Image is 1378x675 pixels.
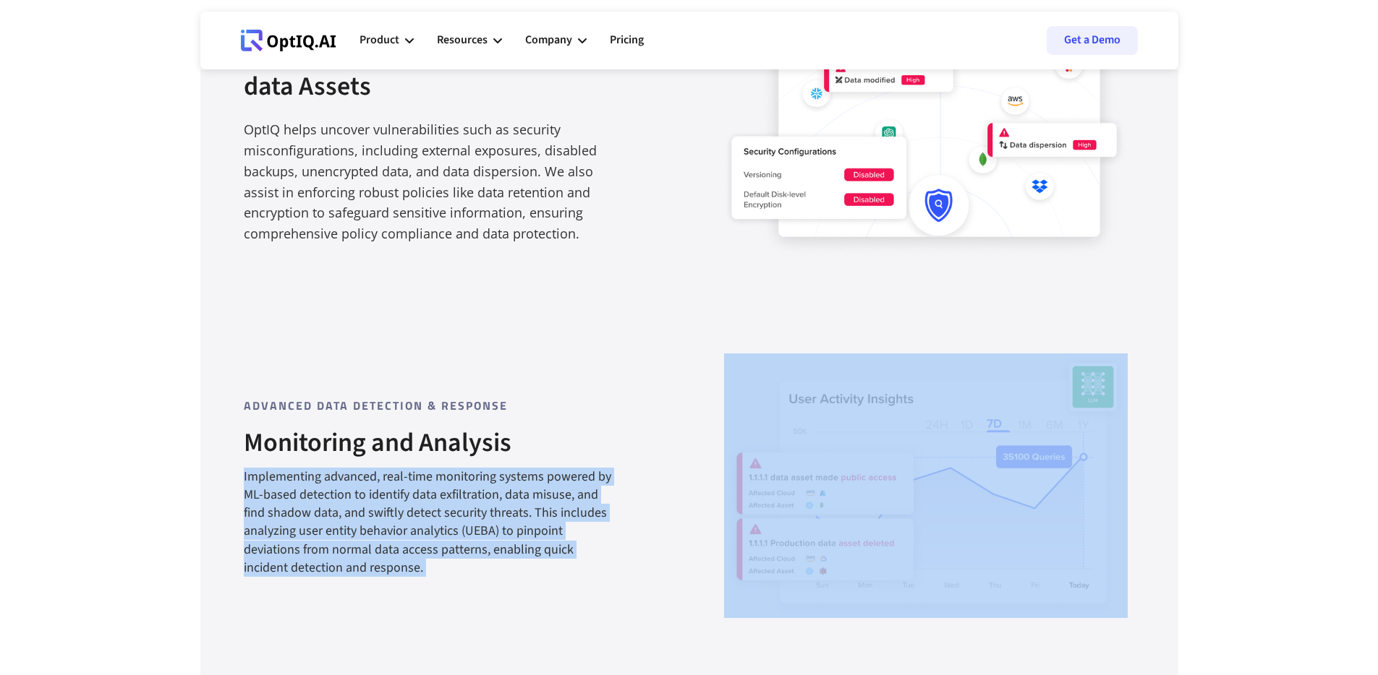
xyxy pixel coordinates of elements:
div: Company [525,30,572,50]
div: Resources [437,30,488,50]
div: OptIQ helps uncover vulnerabilities such as security misconfigurations, including external exposu... [244,119,614,244]
div: Implementing advanced, real-time monitoring systems powered by ML-based detection to identify dat... [244,468,614,577]
a: Webflow Homepage [241,19,336,62]
strong: Advanced Data Detection & Response [244,397,508,414]
div: Company [525,19,587,62]
a: Pricing [610,19,644,62]
strong: Uncover Vulnerabilities Of Your data Assets [244,35,587,105]
a: Get a Demo [1047,26,1138,55]
strong: Monitoring and Analysis [244,424,511,461]
div: Product [360,30,399,50]
div: Resources [437,19,502,62]
div: Product [360,19,414,62]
